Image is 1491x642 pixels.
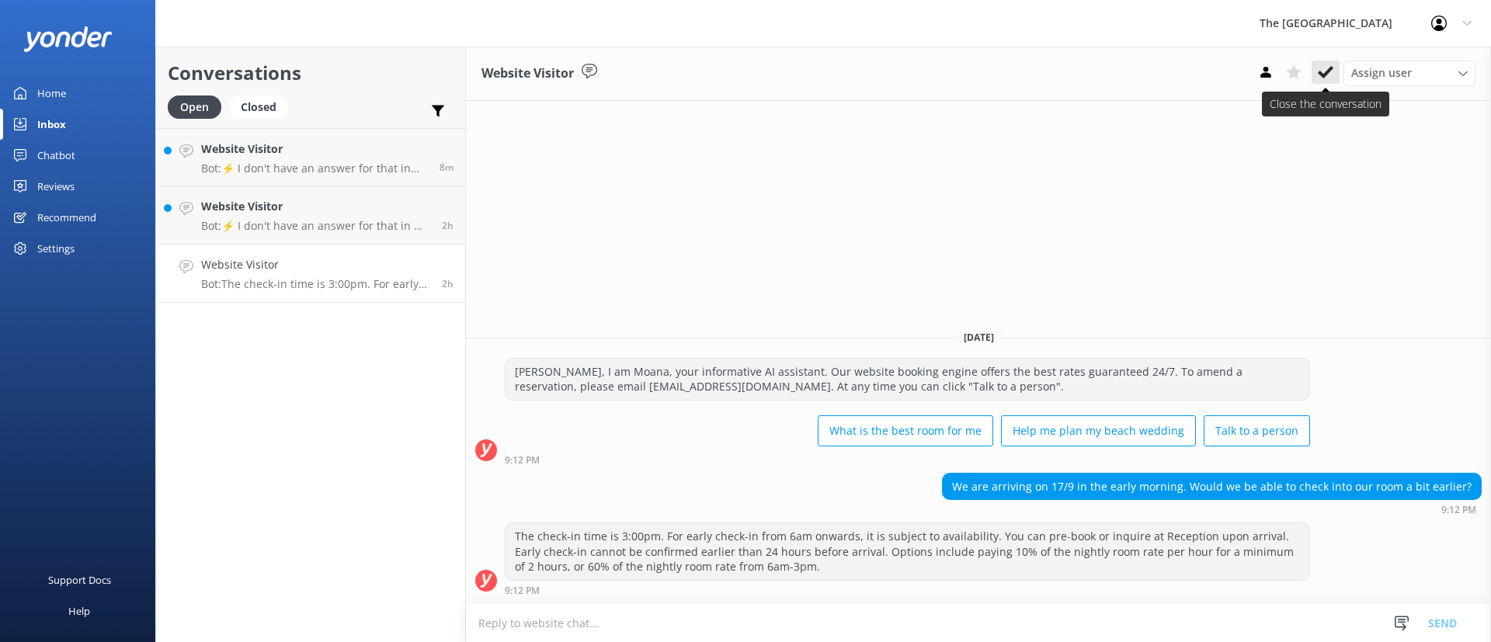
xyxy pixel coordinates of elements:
[201,219,430,233] p: Bot: ⚡ I don't have an answer for that in my knowledge base. Please try and rephrase your questio...
[201,198,430,215] h4: Website Visitor
[818,415,993,446] button: What is the best room for me
[201,161,428,175] p: Bot: ⚡ I don't have an answer for that in my knowledge base. Please try and rephrase your questio...
[942,504,1482,515] div: Sep 14 2025 09:12pm (UTC -10:00) Pacific/Honolulu
[954,331,1003,344] span: [DATE]
[37,109,66,140] div: Inbox
[1441,505,1476,515] strong: 9:12 PM
[201,277,430,291] p: Bot: The check-in time is 3:00pm. For early check-in from 6am onwards, it is subject to availabil...
[156,128,465,186] a: Website VisitorBot:⚡ I don't have an answer for that in my knowledge base. Please try and rephras...
[505,456,540,465] strong: 9:12 PM
[23,26,113,52] img: yonder-white-logo.png
[37,78,66,109] div: Home
[168,98,229,115] a: Open
[201,141,428,158] h4: Website Visitor
[506,523,1309,580] div: The check-in time is 3:00pm. For early check-in from 6am onwards, it is subject to availability. ...
[37,202,96,233] div: Recommend
[505,454,1310,465] div: Sep 14 2025 09:12pm (UTC -10:00) Pacific/Honolulu
[505,585,1310,595] div: Sep 14 2025 09:12pm (UTC -10:00) Pacific/Honolulu
[506,359,1309,400] div: [PERSON_NAME], I am Moana, your informative AI assistant. Our website booking engine offers the b...
[1351,64,1412,82] span: Assign user
[1001,415,1196,446] button: Help me plan my beach wedding
[156,186,465,245] a: Website VisitorBot:⚡ I don't have an answer for that in my knowledge base. Please try and rephras...
[48,564,111,595] div: Support Docs
[168,58,454,88] h2: Conversations
[168,95,221,119] div: Open
[442,277,454,290] span: Sep 14 2025 09:12pm (UTC -10:00) Pacific/Honolulu
[229,98,296,115] a: Closed
[156,245,465,303] a: Website VisitorBot:The check-in time is 3:00pm. For early check-in from 6am onwards, it is subjec...
[1343,61,1475,85] div: Assign User
[1204,415,1310,446] button: Talk to a person
[440,161,454,174] span: Sep 14 2025 11:15pm (UTC -10:00) Pacific/Honolulu
[442,219,454,232] span: Sep 14 2025 09:17pm (UTC -10:00) Pacific/Honolulu
[481,64,574,84] h3: Website Visitor
[201,256,430,273] h4: Website Visitor
[37,171,75,202] div: Reviews
[37,140,75,171] div: Chatbot
[229,95,288,119] div: Closed
[37,233,75,264] div: Settings
[68,595,90,626] div: Help
[505,586,540,595] strong: 9:12 PM
[943,474,1481,500] div: We are arriving on 17/9 in the early morning. Would we be able to check into our room a bit earlier?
